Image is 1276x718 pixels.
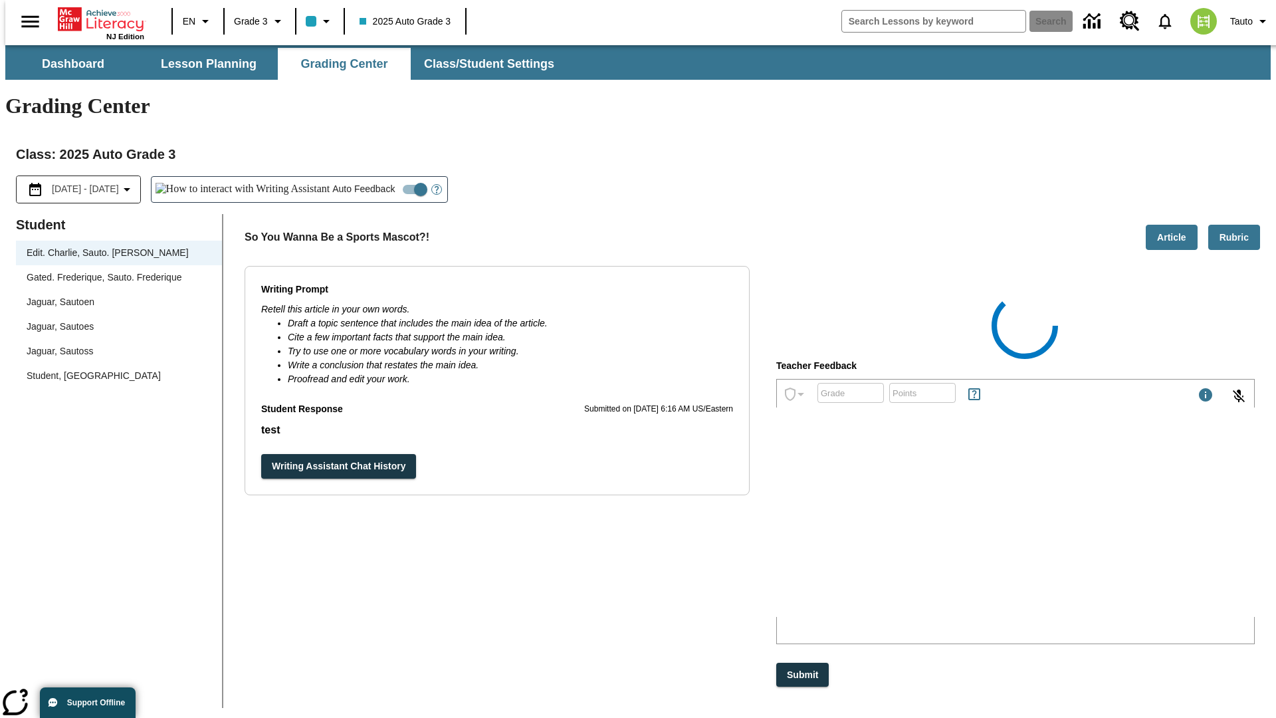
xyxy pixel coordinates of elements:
li: Try to use one or more vocabulary words in your writing. [288,344,733,358]
div: Jaguar, Sautoes [16,314,222,339]
p: Student Response [261,422,733,438]
p: Student [16,214,222,235]
div: Jaguar, Sautoss [16,339,222,364]
a: Notifications [1148,4,1182,39]
div: Gated. Frederique, Sauto. Frederique [16,265,222,290]
button: Class color is light blue. Change class color [300,9,340,33]
div: SubNavbar [5,48,566,80]
div: Jaguar, Sautoss [27,344,93,358]
span: Dashboard [42,57,104,72]
div: Grade: Letters, numbers, %, + and - are allowed. [817,383,884,403]
h1: Grading Center [5,94,1271,118]
img: How to interact with Writing Assistant [156,183,330,196]
span: Class/Student Settings [424,57,554,72]
p: Writing Prompt [261,283,733,297]
button: Open side menu [11,2,50,41]
span: Tauto [1230,15,1253,29]
button: Select the date range menu item [22,181,135,197]
button: Grade: Grade 3, Select a grade [229,9,291,33]
button: Open Help for Writing Assistant [426,177,447,202]
p: test [261,422,733,438]
svg: Collapse Date Range Filter [119,181,135,197]
button: Rubric, Will open in new tab [1208,225,1260,251]
p: Submitted on [DATE] 6:16 AM US/Eastern [584,403,733,416]
button: Rules for Earning Points and Achievements, Will open in new tab [961,381,988,408]
p: Student Response [261,402,343,417]
button: Dashboard [7,48,140,80]
button: Article, Will open in new tab [1146,225,1198,251]
div: Gated. Frederique, Sauto. Frederique [27,271,181,285]
img: avatar image [1190,8,1217,35]
button: Writing Assistant Chat History [261,454,416,479]
div: Jaguar, Sautoen [27,295,94,309]
span: Lesson Planning [161,57,257,72]
div: Jaguar, Sautoen [16,290,222,314]
div: Student, [GEOGRAPHIC_DATA] [27,369,161,383]
button: Class/Student Settings [413,48,565,80]
li: Proofread and edit your work. [288,372,733,386]
li: Cite a few important facts that support the main idea. [288,330,733,344]
li: Draft a topic sentence that includes the main idea of the article. [288,316,733,330]
span: [DATE] - [DATE] [52,182,119,196]
span: Grading Center [300,57,387,72]
button: Select a new avatar [1182,4,1225,39]
button: Language: EN, Select a language [177,9,219,33]
button: Support Offline [40,687,136,718]
a: Home [58,6,144,33]
button: Submit [776,663,829,687]
div: Jaguar, Sautoes [27,320,94,334]
span: EN [183,15,195,29]
input: search field [842,11,1025,32]
div: Maximum 1000 characters Press Escape to exit toolbar and use left and right arrow keys to access ... [1198,387,1214,406]
a: Data Center [1075,3,1112,40]
li: Write a conclusion that restates the main idea. [288,358,733,372]
span: 2025 Auto Grade 3 [360,15,451,29]
span: Support Offline [67,698,125,707]
a: Resource Center, Will open in new tab [1112,3,1148,39]
span: NJ Edition [106,33,144,41]
input: Points: Must be equal to or less than 25. [889,376,956,411]
span: Auto Feedback [332,182,395,196]
p: Retell this article in your own words. [261,302,733,316]
p: So You Wanna Be a Sports Mascot?! [245,229,429,245]
p: Teacher Feedback [776,359,1255,374]
button: Grading Center [278,48,411,80]
div: Student, [GEOGRAPHIC_DATA] [16,364,222,388]
h2: Class : 2025 Auto Grade 3 [16,144,1260,165]
button: Click to activate and allow voice recognition [1223,380,1255,412]
input: Grade: Letters, numbers, %, + and - are allowed. [817,376,884,411]
div: Edit. Charlie, Sauto. [PERSON_NAME] [16,241,222,265]
div: Points: Must be equal to or less than 25. [889,383,956,403]
div: SubNavbar [5,45,1271,80]
div: Edit. Charlie, Sauto. [PERSON_NAME] [27,246,189,260]
div: Home [58,5,144,41]
span: Grade 3 [234,15,268,29]
button: Lesson Planning [142,48,275,80]
button: Profile/Settings [1225,9,1276,33]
